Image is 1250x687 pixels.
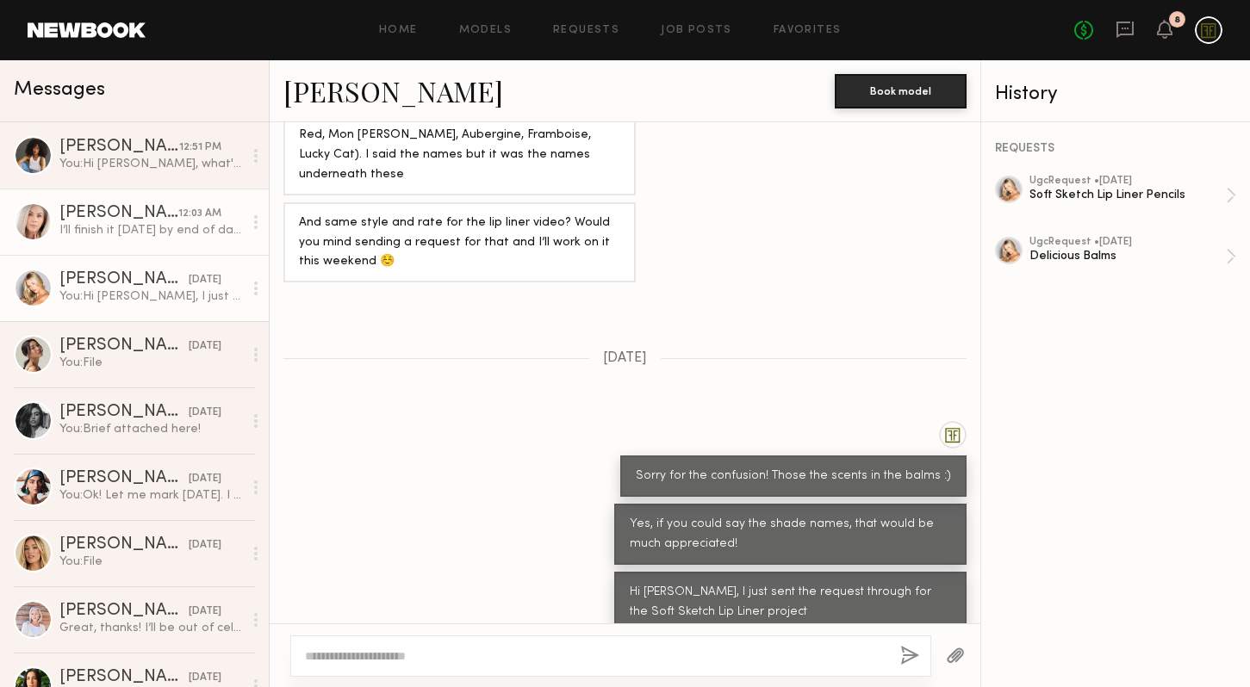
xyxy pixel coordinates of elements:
[630,515,951,554] div: Yes, if you could say the shade names, that would be much appreciated!
[59,355,243,371] div: You: File
[1029,187,1226,203] div: Soft Sketch Lip Liner Pencils
[59,487,243,504] div: You: Ok! Let me mark [DATE]. I will follow up once I chat with the marketing ads ppl. Probably ha...
[59,288,243,305] div: You: Hi [PERSON_NAME], I just sent the request through for the Soft Sketch Lip Liner project
[553,25,619,36] a: Requests
[1029,248,1226,264] div: Delicious Balms
[1029,176,1226,187] div: ugc Request • [DATE]
[59,470,189,487] div: [PERSON_NAME]
[59,337,189,355] div: [PERSON_NAME]
[661,25,732,36] a: Job Posts
[178,206,221,222] div: 12:03 AM
[189,471,221,487] div: [DATE]
[59,536,189,554] div: [PERSON_NAME]
[59,421,243,437] div: You: Brief attached here!
[774,25,842,36] a: Favorites
[835,74,967,108] button: Book model
[283,72,503,109] a: [PERSON_NAME]
[1174,15,1180,25] div: 8
[189,603,221,620] div: [DATE]
[299,214,620,273] div: And same style and rate for the lip liner video? Would you mind sending a request for that and I’...
[379,25,418,36] a: Home
[59,404,189,421] div: [PERSON_NAME]
[59,156,243,172] div: You: Hi [PERSON_NAME], what's your full last name? We need it to ship out.
[59,271,189,288] div: [PERSON_NAME]
[1029,237,1226,248] div: ugc Request • [DATE]
[995,84,1236,104] div: History
[59,554,243,570] div: You: File
[603,351,647,366] span: [DATE]
[59,222,243,238] div: I’ll finish it [DATE] by end of day, thx!
[59,669,189,686] div: [PERSON_NAME]
[14,80,105,100] span: Messages
[835,83,967,97] a: Book model
[1029,237,1236,276] a: ugcRequest •[DATE]Delicious Balms
[179,139,221,156] div: 12:51 PM
[59,139,179,156] div: [PERSON_NAME]
[189,670,221,686] div: [DATE]
[59,620,243,636] div: Great, thanks! I’ll be out of cell service here and there but will check messages whenever I have...
[299,86,620,185] div: Hi! Okay so do you need it redone and to say these shade names as I’m applying? (The Black, Photo...
[189,537,221,554] div: [DATE]
[630,583,951,622] div: Hi [PERSON_NAME], I just sent the request through for the Soft Sketch Lip Liner project
[995,143,1236,155] div: REQUESTS
[459,25,512,36] a: Models
[189,338,221,355] div: [DATE]
[189,405,221,421] div: [DATE]
[59,603,189,620] div: [PERSON_NAME]
[636,467,951,486] div: Sorry for the confusion! Those the scents in the balms :)
[59,205,178,222] div: [PERSON_NAME]
[189,272,221,288] div: [DATE]
[1029,176,1236,215] a: ugcRequest •[DATE]Soft Sketch Lip Liner Pencils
